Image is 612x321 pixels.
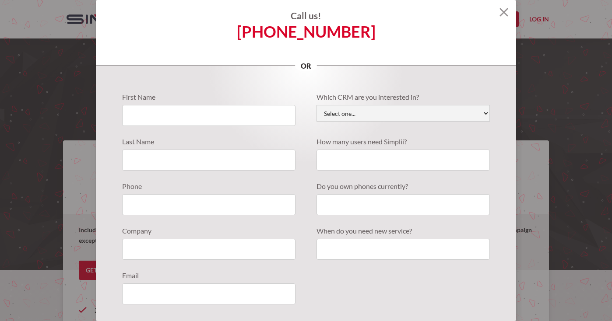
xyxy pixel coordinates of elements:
label: Phone [122,181,295,192]
label: When do you need new service? [317,226,490,236]
p: or [295,61,317,71]
a: [PHONE_NUMBER] [237,26,376,37]
label: Do you own phones currently? [317,181,490,192]
label: Last Name [122,136,295,147]
label: Email [122,270,295,281]
label: Which CRM are you interested in? [317,92,490,102]
label: First Name [122,92,295,102]
h4: Call us! [96,10,516,21]
label: How many users need Simplii? [317,136,490,147]
label: Company [122,226,295,236]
